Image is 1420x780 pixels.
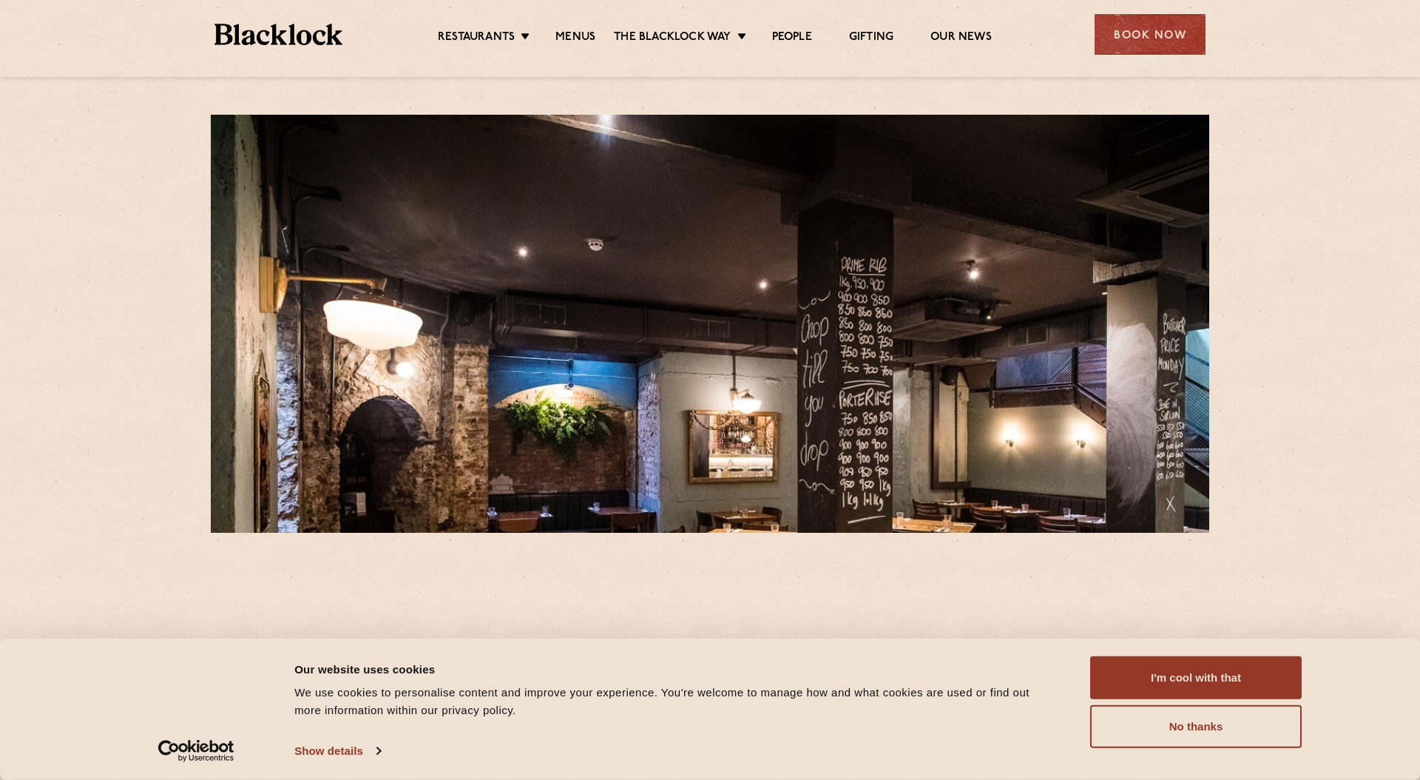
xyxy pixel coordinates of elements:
[1095,14,1206,55] div: Book Now
[772,30,812,47] a: People
[614,30,731,47] a: The Blacklock Way
[214,24,342,45] img: BL_Textured_Logo-footer-cropped.svg
[930,30,992,47] a: Our News
[555,30,595,47] a: Menus
[849,30,893,47] a: Gifting
[1090,656,1302,699] button: I'm cool with that
[1090,705,1302,748] button: No thanks
[294,660,1057,678] div: Our website uses cookies
[294,684,1057,719] div: We use cookies to personalise content and improve your experience. You're welcome to manage how a...
[294,740,380,762] a: Show details
[132,740,261,762] a: Usercentrics Cookiebot - opens in a new window
[438,30,515,47] a: Restaurants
